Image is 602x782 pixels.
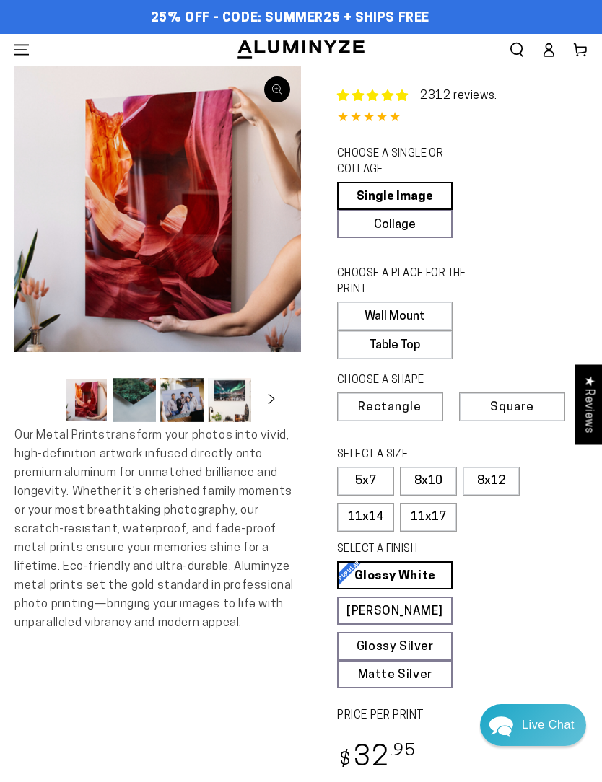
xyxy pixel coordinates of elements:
div: Chat widget toggle [480,704,586,746]
a: [PERSON_NAME] [337,597,453,625]
div: 4.85 out of 5.0 stars [337,108,588,129]
label: 8x12 [463,467,520,496]
a: Matte Silver [337,660,453,688]
label: 11x17 [400,503,457,532]
span: Our Metal Prints transform your photos into vivid, high-definition artwork infused directly onto ... [14,429,294,629]
a: 2312 reviews. [337,87,497,105]
span: $ [339,751,352,770]
legend: CHOOSE A SINGLE OR COLLAGE [337,146,481,178]
legend: CHOOSE A SHAPE [337,373,474,389]
media-gallery: Gallery Viewer [14,66,301,426]
label: Table Top [337,330,453,359]
label: 5x7 [337,467,394,496]
legend: SELECT A SIZE [337,447,481,463]
button: Load image 1 in gallery view [65,378,108,422]
img: Aluminyze [236,39,366,61]
a: Glossy Silver [337,632,453,660]
a: Single Image [337,182,453,210]
div: Contact Us Directly [522,704,575,746]
button: Slide left [29,384,61,416]
a: Collage [337,210,453,238]
summary: Search our site [501,34,533,66]
label: Wall Mount [337,302,453,330]
label: 11x14 [337,503,394,532]
button: Load image 4 in gallery view [208,378,251,422]
a: 2312 reviews. [420,90,497,102]
span: 25% OFF - Code: SUMMER25 + Ships Free [151,11,429,27]
label: PRICE PER PRINT [337,708,588,724]
sup: .95 [390,743,416,760]
summary: Menu [6,34,38,66]
span: Rectangle [358,401,422,413]
legend: CHOOSE A PLACE FOR THE PRINT [337,266,481,298]
legend: SELECT A FINISH [337,542,481,558]
button: Slide right [256,384,287,416]
a: Glossy White [337,561,453,589]
div: Click to open Judge.me floating reviews tab [575,364,602,444]
span: Square [490,401,534,413]
button: Load image 3 in gallery view [160,378,204,422]
bdi: 32 [337,744,416,773]
label: 8x10 [400,467,457,496]
button: Load image 2 in gallery view [113,378,156,422]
